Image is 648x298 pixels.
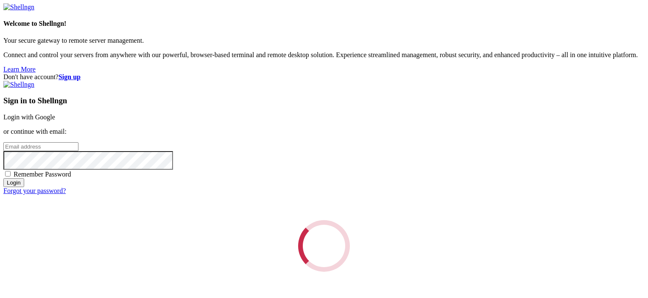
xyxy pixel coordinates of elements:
[14,171,71,178] span: Remember Password
[5,171,11,177] input: Remember Password
[3,128,645,135] p: or continue with email:
[3,96,645,105] h3: Sign in to Shellngn
[3,51,645,59] p: Connect and control your servers from anywhere with our powerful, browser-based terminal and remo...
[3,81,34,88] img: Shellngn
[3,187,66,194] a: Forgot your password?
[3,73,645,81] div: Don't have account?
[59,73,81,80] a: Sign up
[3,66,36,73] a: Learn More
[3,37,645,44] p: Your secure gateway to remote server management.
[3,3,34,11] img: Shellngn
[3,113,55,121] a: Login with Google
[3,178,24,187] input: Login
[3,20,645,28] h4: Welcome to Shellngn!
[294,216,355,276] div: Loading...
[3,142,78,151] input: Email address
